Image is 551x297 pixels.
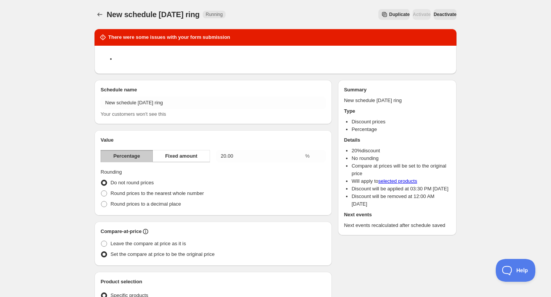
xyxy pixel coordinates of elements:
[352,185,450,193] li: Discount will be applied at 03:30 PM [DATE]
[434,9,456,20] button: Deactivate
[101,86,326,94] h2: Schedule name
[378,9,410,20] button: Secondary action label
[352,126,450,133] li: Percentage
[344,211,450,219] h2: Next events
[496,259,536,282] iframe: Toggle Customer Support
[111,251,215,257] span: Set the compare at price to be the original price
[352,118,450,126] li: Discount prices
[344,86,450,94] h2: Summary
[95,9,105,20] button: Schedules
[305,153,310,159] span: %
[352,155,450,162] li: No rounding
[344,222,450,229] p: Next events recalculated after schedule saved
[352,147,450,155] li: 20 % discount
[101,278,326,286] h2: Product selection
[111,190,204,196] span: Round prices to the nearest whole number
[152,150,210,162] button: Fixed amount
[101,111,166,117] span: Your customers won't see this
[344,97,450,104] p: New schedule [DATE] ring
[352,162,450,177] li: Compare at prices will be set to the original price
[113,152,140,160] span: Percentage
[352,193,450,208] li: Discount will be removed at 12:00 AM [DATE]
[101,150,153,162] button: Percentage
[344,136,450,144] h2: Details
[107,10,200,19] span: New schedule [DATE] ring
[111,201,181,207] span: Round prices to a decimal place
[108,34,230,41] h2: There were some issues with your form submission
[378,178,417,184] a: selected products
[344,107,450,115] h2: Type
[101,136,326,144] h2: Value
[101,228,142,235] h2: Compare-at-price
[206,11,223,18] span: Running
[111,180,154,185] span: Do not round prices
[389,11,410,18] span: Duplicate
[111,241,186,246] span: Leave the compare at price as it is
[101,169,122,175] span: Rounding
[352,177,450,185] li: Will apply to
[165,152,197,160] span: Fixed amount
[434,11,456,18] span: Deactivate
